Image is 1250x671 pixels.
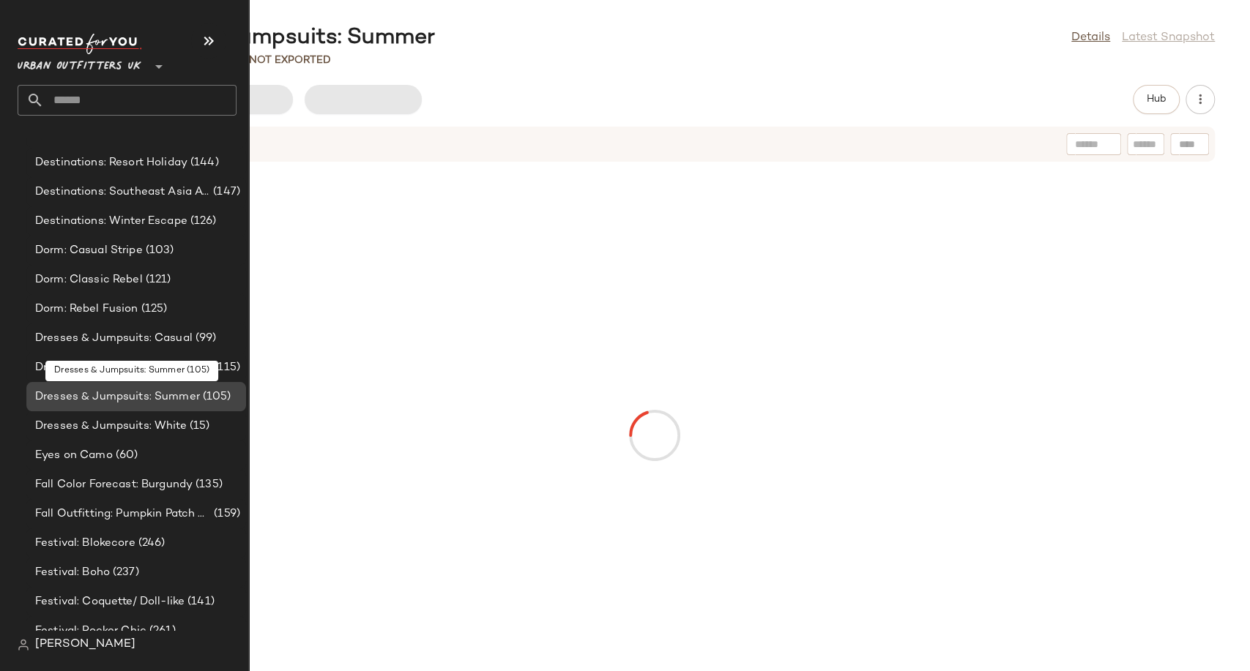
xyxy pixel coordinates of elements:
img: svg%3e [18,639,29,651]
span: (60) [113,447,138,464]
span: (105) [200,389,231,405]
span: (99) [193,330,217,347]
span: Urban Outfitters UK [18,50,141,76]
span: (103) [143,242,174,259]
span: Festival: Rocker Chic [35,623,146,640]
span: Destinations: Winter Escape [35,213,187,230]
span: (147) [210,184,240,200]
span: (115) [211,359,240,376]
span: (121) [143,271,171,288]
span: Fall Color Forecast: Burgundy [35,476,193,493]
span: Destinations: Resort Holiday [35,154,187,171]
span: Dorm: Classic Rebel [35,271,143,288]
span: Dresses & Jumpsuits: Summer [35,389,200,405]
span: Destinations: Southeast Asia Adventures [35,184,210,200]
span: Dresses & Jumpsuits: White [35,418,187,435]
span: (141) [185,593,215,610]
span: Festival: Blokecore [35,535,135,552]
span: (159) [211,506,240,522]
span: (237) [110,564,139,581]
span: Dorm: Casual Stripe [35,242,143,259]
span: Festival: Coquette/ Doll-like [35,593,185,610]
span: (135) [193,476,223,493]
span: Hub [1146,94,1167,105]
span: (261) [146,623,176,640]
span: Dresses & Jumpsuits: Casual [35,330,193,347]
span: (15) [187,418,210,435]
span: [PERSON_NAME] [35,636,135,653]
span: (125) [138,301,168,318]
img: cfy_white_logo.C9jOOHJF.svg [18,34,142,54]
p: Not Exported [249,53,331,68]
span: Fall Outfitting: Pumpkin Patch Fits [35,506,211,522]
span: Dresses & Jumpsuits: Date Night/ Night Out [35,359,211,376]
button: Hub [1133,85,1180,114]
span: (126) [187,213,217,230]
span: Festival: Boho [35,564,110,581]
div: Dresses & Jumpsuits: Summer [94,23,435,53]
span: (246) [135,535,165,552]
span: (144) [187,154,219,171]
span: Eyes on Camo [35,447,113,464]
span: Dorm: Rebel Fusion [35,301,138,318]
a: Details [1071,29,1110,47]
